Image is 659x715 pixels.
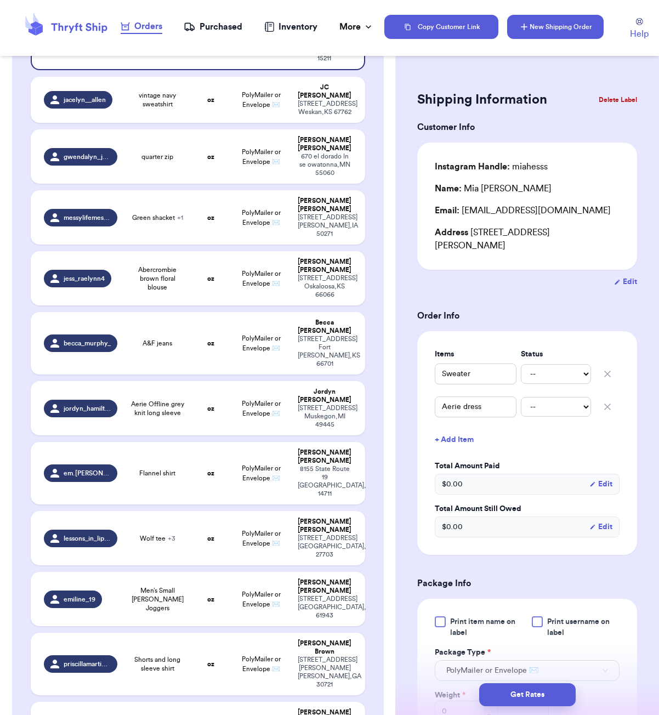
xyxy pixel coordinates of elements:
[207,405,214,412] strong: oz
[594,88,641,112] button: Delete Label
[435,461,620,472] label: Total Amount Paid
[435,162,510,171] span: Instagram Handle:
[298,639,351,656] div: [PERSON_NAME] Brown
[435,204,620,217] div: [EMAIL_ADDRESS][DOMAIN_NAME]
[417,91,547,109] h2: Shipping Information
[298,388,351,404] div: Jordyn [PERSON_NAME]
[435,226,620,252] div: [STREET_ADDRESS][PERSON_NAME]
[242,465,281,481] span: PolyMailer or Envelope ✉️
[446,665,538,676] span: PolyMailer or Envelope ✉️
[417,577,637,590] h3: Package Info
[242,270,281,287] span: PolyMailer or Envelope ✉️
[298,449,351,465] div: [PERSON_NAME] [PERSON_NAME]
[139,469,175,478] span: Flannel shirt
[589,479,612,490] button: Edit
[64,534,111,543] span: lessons_in_lipstick
[298,152,351,177] div: 670 el dorado ln se owatonna , MN 55060
[130,655,184,673] span: Shorts and long sleeve shirt
[479,683,576,706] button: Get Rates
[64,274,105,283] span: jess_raelynn4
[264,20,317,33] a: Inventory
[184,20,242,33] a: Purchased
[339,20,374,33] div: More
[435,349,516,360] label: Items
[207,340,214,347] strong: oz
[298,578,351,595] div: [PERSON_NAME] [PERSON_NAME]
[207,470,214,476] strong: oz
[450,616,525,638] span: Print item name on label
[298,83,351,100] div: JC [PERSON_NAME]
[242,92,281,108] span: PolyMailer or Envelope ✉️
[207,214,214,221] strong: oz
[298,136,351,152] div: [PERSON_NAME] [PERSON_NAME]
[435,228,468,237] span: Address
[298,595,351,620] div: [STREET_ADDRESS] [GEOGRAPHIC_DATA] , IL 61943
[132,213,183,222] span: Green shacket
[435,660,620,681] button: PolyMailer or Envelope ✉️
[298,258,351,274] div: [PERSON_NAME] [PERSON_NAME]
[298,274,351,299] div: [STREET_ADDRESS] Oskaloosa , KS 66066
[64,469,111,478] span: em.[PERSON_NAME].9
[242,209,281,226] span: PolyMailer or Envelope ✉️
[547,616,620,638] span: Print username on label
[298,465,351,498] div: 8155 State Route 19 [GEOGRAPHIC_DATA] , NY 14711
[207,275,214,282] strong: oz
[442,521,463,532] span: $ 0.00
[442,479,463,490] span: $ 0.00
[242,530,281,547] span: PolyMailer or Envelope ✉️
[64,213,111,222] span: messylifemessylove
[298,656,351,689] div: [STREET_ADDRESS][PERSON_NAME] [PERSON_NAME] , GA 30721
[64,152,111,161] span: gwendalyn_jones
[64,404,111,413] span: jordyn_hamiltonn
[435,503,620,514] label: Total Amount Still Owed
[242,149,281,165] span: PolyMailer or Envelope ✉️
[143,339,172,348] span: A&F jeans
[384,15,498,39] button: Copy Customer Link
[130,400,184,417] span: Aerie Offline grey knit long sleeve
[298,319,351,335] div: Becca [PERSON_NAME]
[298,518,351,534] div: [PERSON_NAME] [PERSON_NAME]
[64,339,111,348] span: becca_murphy_
[121,20,162,34] a: Orders
[417,121,637,134] h3: Customer Info
[507,15,604,39] button: New Shipping Order
[630,18,649,41] a: Help
[207,596,214,603] strong: oz
[630,27,649,41] span: Help
[64,95,106,104] span: jacelyn__allen
[242,400,281,417] span: PolyMailer or Envelope ✉️
[242,591,281,608] span: PolyMailer or Envelope ✉️
[298,100,351,116] div: [STREET_ADDRESS] Weskan , KS 67762
[130,265,184,292] span: Abercrombie brown floral blouse
[121,20,162,33] div: Orders
[430,428,624,452] button: + Add Item
[242,656,281,672] span: PolyMailer or Envelope ✉️
[435,160,548,173] div: miahesss
[298,213,351,238] div: [STREET_ADDRESS] [PERSON_NAME] , IA 50271
[521,349,591,360] label: Status
[298,335,351,368] div: [STREET_ADDRESS] Fort [PERSON_NAME] , KS 66701
[141,152,173,161] span: quarter zip
[64,660,111,668] span: priscillamartinbrown
[298,404,351,429] div: [STREET_ADDRESS] Muskegon , MI 49445
[207,661,214,667] strong: oz
[207,97,214,103] strong: oz
[177,214,183,221] span: + 1
[298,197,351,213] div: [PERSON_NAME] [PERSON_NAME]
[130,91,184,109] span: vintage navy sweatshirt
[435,206,459,215] span: Email:
[207,535,214,542] strong: oz
[168,535,175,542] span: + 3
[614,276,637,287] button: Edit
[242,335,281,351] span: PolyMailer or Envelope ✉️
[207,154,214,160] strong: oz
[64,595,95,604] span: emiline_19
[435,647,491,658] label: Package Type
[589,521,612,532] button: Edit
[140,534,175,543] span: Wolf tee
[435,184,462,193] span: Name:
[435,182,552,195] div: Mia [PERSON_NAME]
[130,586,184,612] span: Men’s Small [PERSON_NAME] Joggers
